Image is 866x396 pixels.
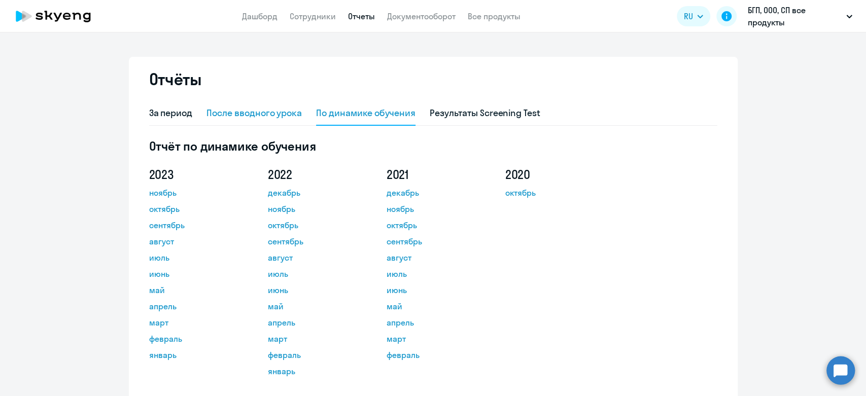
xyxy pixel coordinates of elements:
a: Все продукты [468,11,521,21]
a: июль [268,268,359,280]
h5: Отчёт по динамике обучения [149,138,717,154]
a: август [387,251,478,264]
h5: 2021 [387,166,478,183]
a: октябрь [149,203,240,215]
a: июнь [387,284,478,296]
div: Результаты Screening Test [430,106,540,120]
a: январь [149,349,240,361]
a: сентябрь [268,235,359,247]
a: март [387,333,478,345]
h5: 2020 [505,166,597,183]
div: За период [149,106,193,120]
span: RU [684,10,693,22]
h5: 2022 [268,166,359,183]
a: май [387,300,478,312]
a: ноябрь [387,203,478,215]
h5: 2023 [149,166,240,183]
a: сентябрь [149,219,240,231]
a: июнь [149,268,240,280]
div: По динамике обучения [316,106,415,120]
a: июль [149,251,240,264]
a: Отчеты [348,11,375,21]
a: Дашборд [242,11,278,21]
a: август [268,251,359,264]
a: ноябрь [149,187,240,199]
h2: Отчёты [149,69,202,89]
a: декабрь [268,187,359,199]
a: февраль [149,333,240,345]
a: Документооборот [387,11,456,21]
div: После вводного урока [206,106,302,120]
a: апрель [387,316,478,329]
a: март [268,333,359,345]
a: май [149,284,240,296]
a: июль [387,268,478,280]
a: август [149,235,240,247]
button: RU [677,6,710,26]
a: сентябрь [387,235,478,247]
a: октябрь [505,187,597,199]
a: октябрь [268,219,359,231]
a: февраль [268,349,359,361]
a: апрель [149,300,240,312]
a: март [149,316,240,329]
a: ноябрь [268,203,359,215]
a: декабрь [387,187,478,199]
p: БГП, ООО, СП все продукты [748,4,842,28]
a: апрель [268,316,359,329]
button: БГП, ООО, СП все продукты [743,4,857,28]
a: Сотрудники [290,11,336,21]
a: май [268,300,359,312]
a: февраль [387,349,478,361]
a: июнь [268,284,359,296]
a: октябрь [387,219,478,231]
a: январь [268,365,359,377]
